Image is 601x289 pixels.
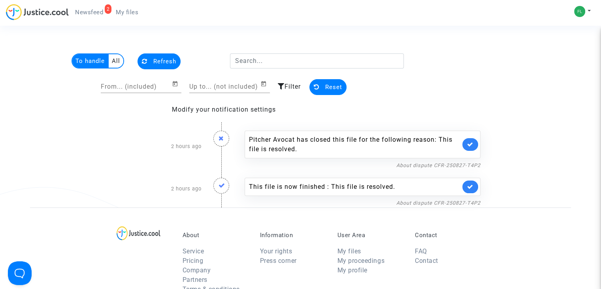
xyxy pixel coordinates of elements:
[138,53,181,69] button: Refresh
[325,84,342,91] span: Reset
[172,106,276,113] a: Modify your notification settings
[337,266,367,274] a: My profile
[75,9,103,16] span: Newsfeed
[183,247,204,255] a: Service
[183,257,203,264] a: Pricing
[415,247,427,255] a: FAQ
[115,123,207,170] div: 2 hours ago
[230,53,404,68] input: Search...
[337,247,361,255] a: My files
[415,257,438,264] a: Contact
[396,162,480,168] a: About dispute CFR-250827-T4P2
[337,257,384,264] a: My proceedings
[6,4,69,20] img: jc-logo.svg
[309,79,347,95] button: Reset
[249,182,460,192] div: This file is now finished : This file is resolved.
[105,4,112,14] div: 2
[574,6,585,17] img: 27626d57a3ba4a5b969f53e3f2c8e71c
[8,261,32,285] iframe: Help Scout Beacon - Open
[183,266,211,274] a: Company
[260,257,297,264] a: Press corner
[249,135,460,154] div: Pitcher Avocat has closed this file for the following reason: This file is resolved.
[153,58,176,65] span: Refresh
[115,170,207,207] div: 2 hours ago
[396,200,480,206] a: About dispute CFR-250827-T4P2
[72,54,109,68] multi-toggle-item: To handle
[284,83,301,90] span: Filter
[415,232,480,239] p: Contact
[109,54,123,68] multi-toggle-item: All
[117,226,160,240] img: logo-lg.svg
[183,276,207,283] a: Partners
[69,6,109,18] a: 2Newsfeed
[116,9,138,16] span: My files
[260,247,292,255] a: Your rights
[172,79,181,89] button: Open calendar
[183,232,248,239] p: About
[260,79,270,89] button: Open calendar
[337,232,403,239] p: User Area
[109,6,145,18] a: My files
[260,232,326,239] p: Information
